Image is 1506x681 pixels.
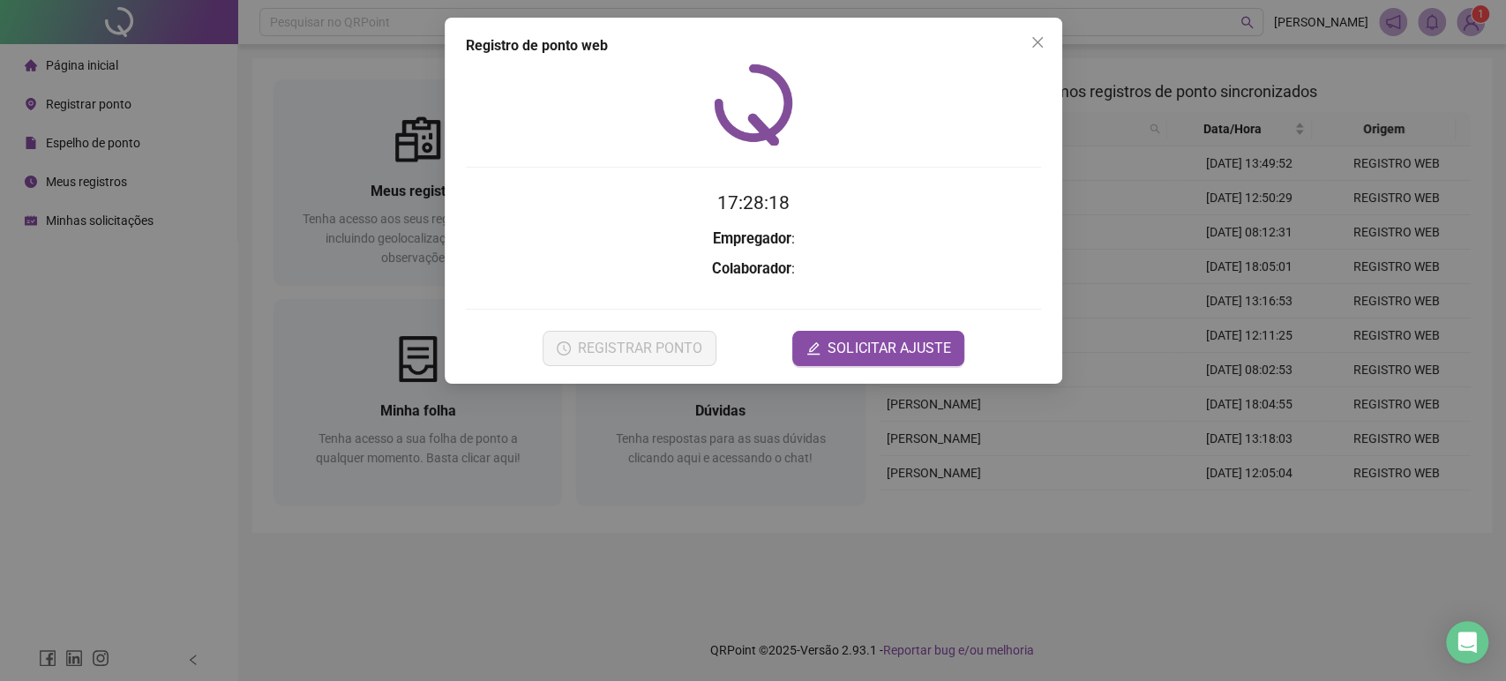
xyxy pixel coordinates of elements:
[712,230,790,247] strong: Empregador
[1030,35,1045,49] span: close
[466,35,1041,56] div: Registro de ponto web
[712,260,791,277] strong: Colaborador
[1446,621,1488,663] div: Open Intercom Messenger
[1023,28,1052,56] button: Close
[714,64,793,146] img: QRPoint
[542,331,716,366] button: REGISTRAR PONTO
[792,331,964,366] button: editSOLICITAR AJUSTE
[466,228,1041,251] h3: :
[806,341,820,355] span: edit
[717,192,790,213] time: 17:28:18
[828,338,950,359] span: SOLICITAR AJUSTE
[466,258,1041,281] h3: :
